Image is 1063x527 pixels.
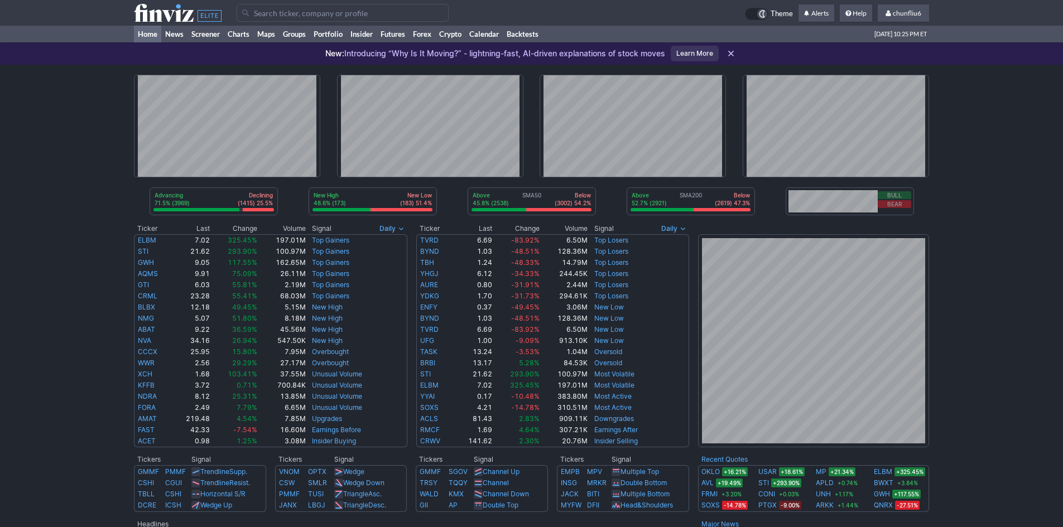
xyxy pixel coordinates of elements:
[594,370,634,378] a: Most Volatile
[510,381,540,389] span: 325.45%
[172,346,211,357] td: 25.95
[540,369,588,380] td: 100.97M
[409,26,435,42] a: Forex
[555,199,591,207] p: (3002) 54.2%
[312,236,349,244] a: Top Gainers
[420,501,428,509] a: GII
[621,467,659,476] a: Multiple Top
[138,247,148,255] a: STI
[594,347,622,356] a: Oversold
[483,501,518,509] a: Double Top
[701,455,748,463] b: Recent Quotes
[454,380,493,391] td: 7.02
[368,501,386,509] span: Desc.
[165,501,181,509] a: ICSH
[483,490,529,498] a: Channel Down
[540,268,588,279] td: 244.45K
[701,489,718,500] a: FRMI
[279,467,300,476] a: VNOM
[816,477,834,489] a: APLD
[701,500,720,511] a: SOXS
[454,402,493,413] td: 4.21
[420,292,439,300] a: YDKG
[658,223,689,234] button: Signals interval
[587,478,607,487] a: MRKR
[172,335,211,346] td: 34.16
[312,325,343,333] a: New High
[138,314,154,322] a: NMG
[200,467,229,476] span: Trendline
[816,500,834,511] a: ARKK
[312,426,361,434] a: Earnings Before
[258,402,306,413] td: 6.65M
[671,46,719,61] a: Learn More
[454,223,493,234] th: Last
[420,467,441,476] a: GMMF
[454,291,493,302] td: 1.70
[874,26,927,42] span: [DATE] 10:25 PM ET
[594,414,634,423] a: Downgrades
[449,490,464,498] a: KMX
[400,199,432,207] p: (183) 51.4%
[308,501,325,509] a: LBGJ
[454,335,493,346] td: 1.00
[312,281,349,289] a: Top Gainers
[138,370,152,378] a: XCH
[187,26,224,42] a: Screener
[172,357,211,369] td: 2.56
[511,292,540,300] span: -31.73%
[312,403,362,412] a: Unusual Volume
[138,236,156,244] a: ELBM
[312,347,349,356] a: Overbought
[420,336,434,345] a: UFG
[138,325,155,333] a: ABAT
[279,490,300,498] a: PMMF
[308,478,327,487] a: SMLR
[587,501,599,509] a: DFII
[587,490,599,498] a: BITI
[540,346,588,357] td: 1.04M
[172,302,211,313] td: 12.18
[347,26,377,42] a: Insider
[874,466,892,477] a: ELBM
[279,26,310,42] a: Groups
[200,478,229,487] span: Trendline
[715,191,750,199] p: Below
[343,501,386,509] a: TriangleDesc.
[172,246,211,257] td: 21.62
[258,302,306,313] td: 5.15M
[511,314,540,322] span: -48.51%
[771,8,793,20] span: Theme
[312,314,343,322] a: New High
[210,223,258,234] th: Change
[138,392,157,400] a: NDRA
[343,467,364,476] a: Wedge
[420,325,439,333] a: TVRD
[758,477,769,489] a: STI
[631,191,751,208] div: SMA200
[368,490,382,498] span: Asc.
[420,370,431,378] a: STI
[308,467,326,476] a: OPTX
[621,490,670,498] a: Multiple Bottom
[228,236,257,244] span: 325.45%
[138,303,155,311] a: BLBX
[420,258,434,267] a: TBH
[138,437,156,445] a: ACET
[232,314,257,322] span: 51.80%
[172,324,211,335] td: 9.22
[511,281,540,289] span: -31.91%
[155,199,190,207] p: 71.5% (3969)
[435,26,465,42] a: Crypto
[745,8,793,20] a: Theme
[253,26,279,42] a: Maps
[232,347,257,356] span: 15.80%
[465,26,503,42] a: Calendar
[258,223,306,234] th: Volume
[232,303,257,311] span: 49.45%
[594,325,624,333] a: New Low
[878,191,911,199] button: Bull
[420,303,437,311] a: ENFY
[258,268,306,279] td: 26.11M
[715,199,750,207] p: (2619) 47.3%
